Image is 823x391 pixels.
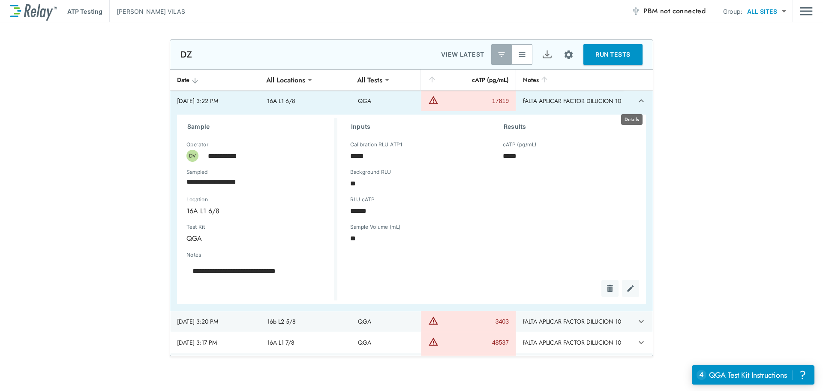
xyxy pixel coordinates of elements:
button: PBM not connected [628,3,709,20]
img: Settings Icon [563,49,574,60]
button: Edit test [622,280,639,297]
td: 16A L1 6/8 [260,91,351,111]
button: expand row [634,314,649,329]
iframe: Resource center [692,365,814,385]
span: not connected [660,6,706,16]
img: Warning [428,336,439,347]
h3: Sample [187,121,334,132]
label: RLU cATP [350,197,374,203]
img: Offline Icon [631,7,640,15]
div: 17819 [441,97,509,105]
label: cATP (pg/mL) [503,142,537,148]
img: Warning [428,95,439,105]
div: Notes [523,75,616,85]
h3: Results [504,121,636,132]
td: fALTA APLICAR FACTOR DILUCION 10 [516,353,623,374]
td: fALTA APLICAR FACTOR DILUCION 10 [516,91,623,111]
div: 16A L1 6/8 [180,202,325,219]
label: Background RLU [350,169,391,175]
td: QGA [351,311,421,332]
p: [PERSON_NAME] VILAS [117,7,185,16]
label: Operator [186,142,208,148]
td: QGA [351,91,421,111]
div: [DATE] 3:17 PM [177,338,253,347]
td: 16A L1 7/8 [260,332,351,353]
img: Latest [497,50,506,59]
td: fALTA APLICAR FACTOR DILUCION 10 [516,311,623,332]
button: expand row [634,335,649,350]
h3: Inputs [351,121,483,132]
th: Date [170,70,260,91]
td: 16b L2 5/8 [260,311,351,332]
button: expand row [634,94,649,108]
td: QGA [351,332,421,353]
p: ATP Testing [67,7,102,16]
div: [DATE] 3:22 PM [177,97,253,105]
div: All Locations [260,71,311,88]
img: Drawer Icon [800,3,813,19]
div: All Tests [351,71,388,88]
span: PBM [643,5,706,17]
td: fALTA APLICAR FACTOR DILUCION 10 [516,332,623,353]
label: Location [186,197,295,203]
label: Notes [186,252,201,258]
div: Details [621,114,643,125]
td: PW2 6/8 [260,353,351,374]
label: Calibration RLU ATP1 [350,142,402,148]
div: [DATE] 3:20 PM [177,317,253,326]
img: Export Icon [542,49,553,60]
div: 3403 [441,317,509,326]
div: 48537 [441,338,509,347]
button: RUN TESTS [583,44,643,65]
label: Sample Volume (mL) [350,224,401,230]
div: QGA [180,230,267,247]
td: QGA [351,353,421,374]
button: Export [537,44,557,65]
button: Main menu [800,3,813,19]
img: Warning [428,315,439,326]
button: Site setup [557,43,580,66]
p: VIEW LATEST [441,49,484,60]
label: Sampled [186,169,208,175]
label: Test Kit [186,224,252,230]
img: Edit test [626,284,635,293]
div: DV [186,150,198,162]
img: View All [518,50,526,59]
img: LuminUltra Relay [10,2,57,21]
p: DZ [180,49,192,60]
p: Group: [723,7,742,16]
input: Choose date, selected date is Aug 14, 2025 [180,173,319,190]
div: cATP (pg/mL) [428,75,509,85]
